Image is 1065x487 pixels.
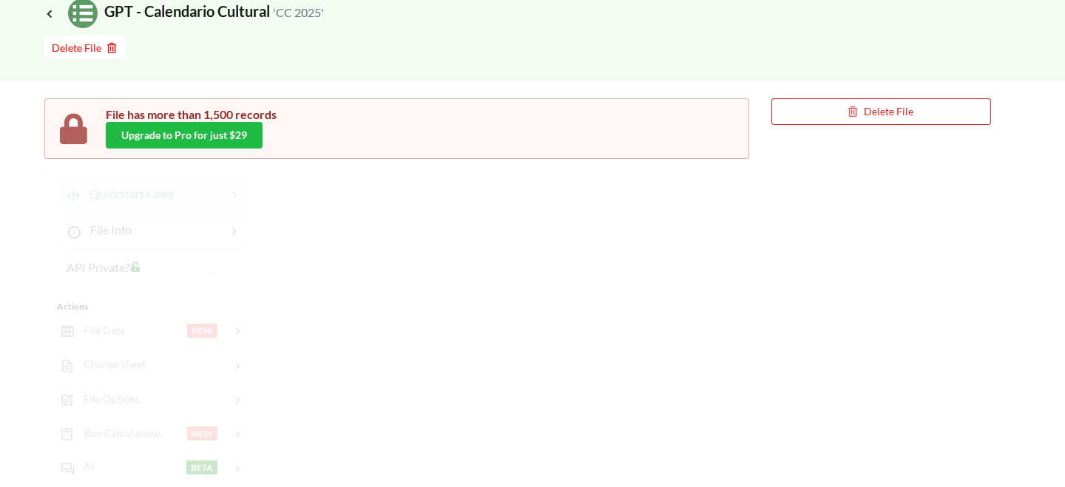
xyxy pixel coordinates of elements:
[106,122,263,149] button: Upgrade to Pro for just $29
[273,5,324,19] small: 'CC 2025'
[44,2,324,20] span: GPT - Calendario Cultural
[44,35,126,58] button: Delete File
[771,98,992,125] button: Delete File
[106,107,733,122] div: File has more than 1,500 records
[52,41,118,54] span: Delete File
